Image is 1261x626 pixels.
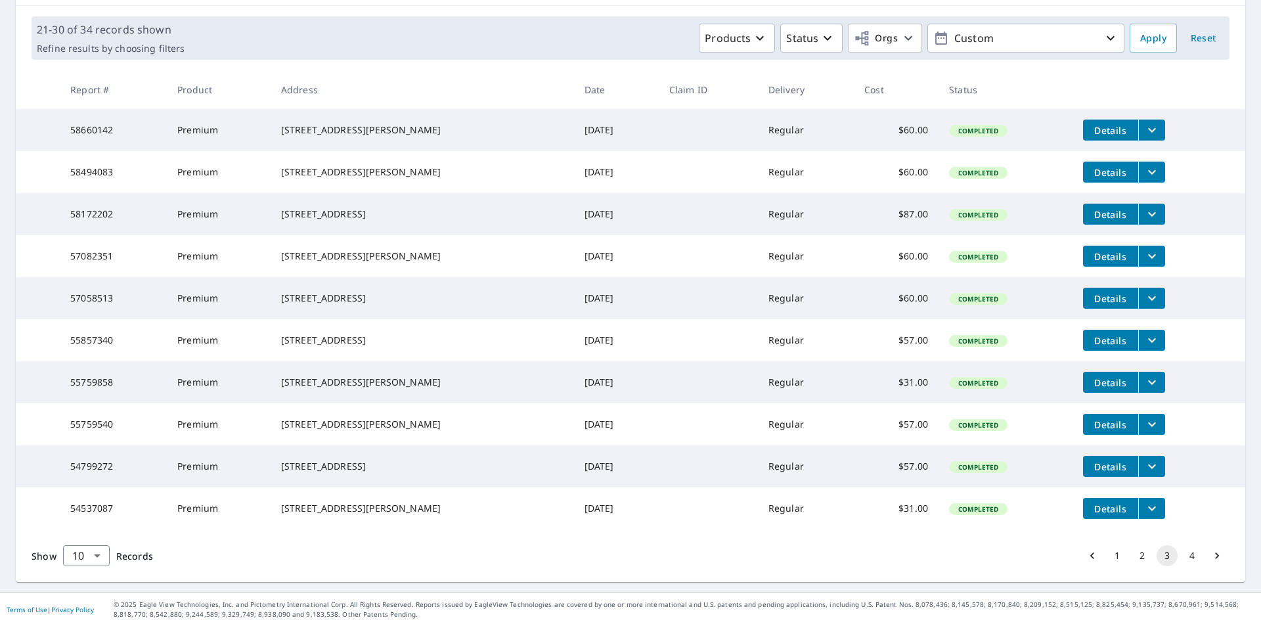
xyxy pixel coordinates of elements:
[854,151,939,193] td: $60.00
[854,319,939,361] td: $57.00
[60,361,167,403] td: 55759858
[574,403,659,445] td: [DATE]
[950,252,1006,261] span: Completed
[281,334,564,347] div: [STREET_ADDRESS]
[1083,372,1138,393] button: detailsBtn-55759858
[281,460,564,473] div: [STREET_ADDRESS]
[1130,24,1177,53] button: Apply
[51,605,94,614] a: Privacy Policy
[1206,545,1228,566] button: Go to next page
[1080,545,1229,566] nav: pagination navigation
[60,403,167,445] td: 55759540
[950,336,1006,346] span: Completed
[939,70,1073,109] th: Status
[574,319,659,361] td: [DATE]
[1138,288,1165,309] button: filesDropdownBtn-57058513
[167,277,271,319] td: Premium
[1187,30,1219,47] span: Reset
[167,109,271,151] td: Premium
[1132,545,1153,566] button: Go to page 2
[167,70,271,109] th: Product
[1138,456,1165,477] button: filesDropdownBtn-54799272
[1140,30,1166,47] span: Apply
[574,487,659,529] td: [DATE]
[950,168,1006,177] span: Completed
[1107,545,1128,566] button: Go to page 1
[758,319,854,361] td: Regular
[60,445,167,487] td: 54799272
[854,277,939,319] td: $60.00
[1091,376,1130,389] span: Details
[167,319,271,361] td: Premium
[758,193,854,235] td: Regular
[574,361,659,403] td: [DATE]
[950,378,1006,388] span: Completed
[60,151,167,193] td: 58494083
[574,70,659,109] th: Date
[1083,288,1138,309] button: detailsBtn-57058513
[950,504,1006,514] span: Completed
[1138,246,1165,267] button: filesDropdownBtn-57082351
[167,445,271,487] td: Premium
[854,235,939,277] td: $60.00
[1182,545,1203,566] button: Go to page 4
[60,487,167,529] td: 54537087
[1091,166,1130,179] span: Details
[60,70,167,109] th: Report #
[1083,414,1138,435] button: detailsBtn-55759540
[167,403,271,445] td: Premium
[758,70,854,109] th: Delivery
[37,43,185,55] p: Refine results by choosing filters
[1083,330,1138,351] button: detailsBtn-55857340
[780,24,843,53] button: Status
[1083,204,1138,225] button: detailsBtn-58172202
[60,319,167,361] td: 55857340
[950,462,1006,472] span: Completed
[60,193,167,235] td: 58172202
[7,606,94,614] p: |
[854,403,939,445] td: $57.00
[786,30,818,46] p: Status
[854,193,939,235] td: $87.00
[32,550,56,562] span: Show
[950,294,1006,303] span: Completed
[1091,418,1130,431] span: Details
[758,109,854,151] td: Regular
[1138,498,1165,519] button: filesDropdownBtn-54537087
[1138,414,1165,435] button: filesDropdownBtn-55759540
[927,24,1124,53] button: Custom
[758,235,854,277] td: Regular
[60,109,167,151] td: 58660142
[116,550,153,562] span: Records
[281,166,564,179] div: [STREET_ADDRESS][PERSON_NAME]
[1182,24,1224,53] button: Reset
[659,70,758,109] th: Claim ID
[1138,204,1165,225] button: filesDropdownBtn-58172202
[574,109,659,151] td: [DATE]
[281,123,564,137] div: [STREET_ADDRESS][PERSON_NAME]
[699,24,775,53] button: Products
[758,403,854,445] td: Regular
[854,487,939,529] td: $31.00
[60,235,167,277] td: 57082351
[1138,330,1165,351] button: filesDropdownBtn-55857340
[167,235,271,277] td: Premium
[167,487,271,529] td: Premium
[758,445,854,487] td: Regular
[950,420,1006,430] span: Completed
[1083,246,1138,267] button: detailsBtn-57082351
[1091,503,1130,515] span: Details
[114,600,1254,619] p: © 2025 Eagle View Technologies, Inc. and Pictometry International Corp. All Rights Reserved. Repo...
[950,126,1006,135] span: Completed
[1082,545,1103,566] button: Go to previous page
[7,605,47,614] a: Terms of Use
[574,151,659,193] td: [DATE]
[949,27,1103,50] p: Custom
[758,151,854,193] td: Regular
[281,502,564,515] div: [STREET_ADDRESS][PERSON_NAME]
[574,193,659,235] td: [DATE]
[37,22,185,37] p: 21-30 of 34 records shown
[854,445,939,487] td: $57.00
[281,376,564,389] div: [STREET_ADDRESS][PERSON_NAME]
[574,277,659,319] td: [DATE]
